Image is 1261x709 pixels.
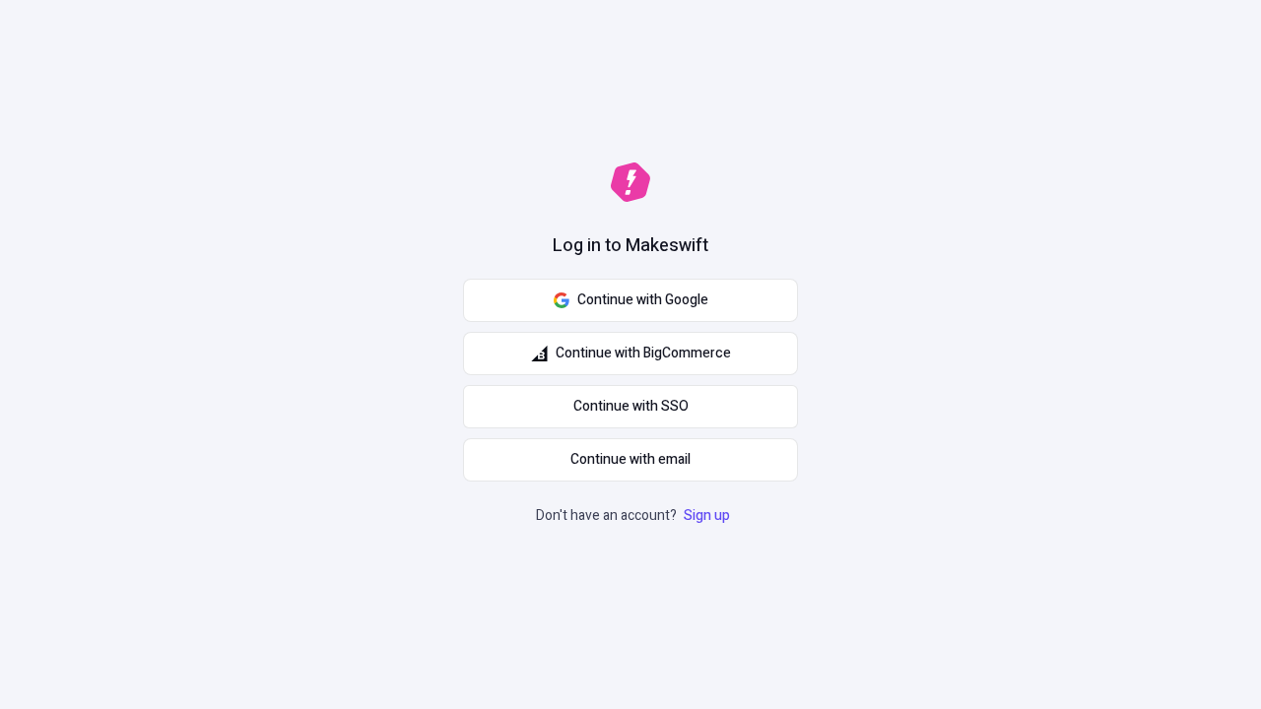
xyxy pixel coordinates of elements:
span: Continue with email [570,449,691,471]
span: Continue with Google [577,290,708,311]
p: Don't have an account? [536,505,734,527]
a: Continue with SSO [463,385,798,428]
button: Continue with BigCommerce [463,332,798,375]
button: Continue with Google [463,279,798,322]
button: Continue with email [463,438,798,482]
a: Sign up [680,505,734,526]
h1: Log in to Makeswift [553,233,708,259]
span: Continue with BigCommerce [556,343,731,364]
